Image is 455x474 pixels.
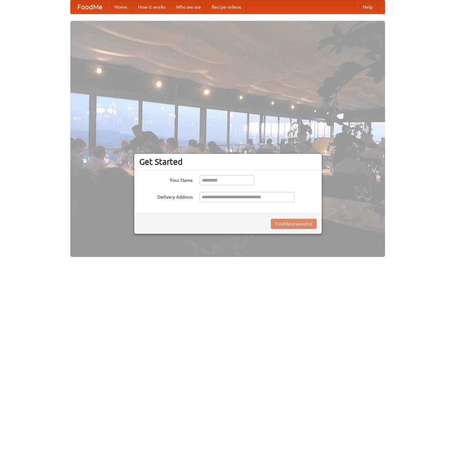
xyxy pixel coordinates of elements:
[71,0,109,14] a: FoodMe
[271,219,317,229] button: Find Restaurants!
[206,0,246,14] a: Recipe videos
[357,0,378,14] a: Help
[133,0,171,14] a: How it works
[139,175,193,184] label: Your Name
[139,157,317,167] h3: Get Started
[171,0,206,14] a: Who we are
[139,192,193,200] label: Delivery Address
[109,0,133,14] a: Home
